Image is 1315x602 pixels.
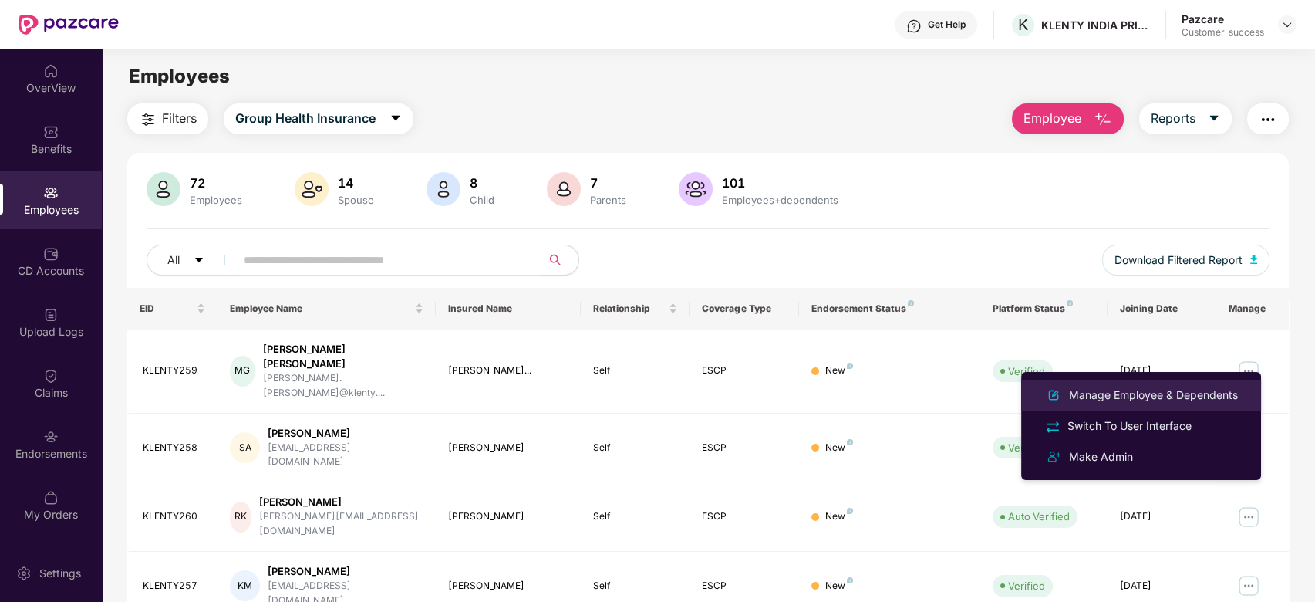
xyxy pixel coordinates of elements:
button: Group Health Insurancecaret-down [224,103,413,134]
div: Verified [1008,578,1045,594]
div: [PERSON_NAME] [448,509,568,524]
span: Reports [1151,109,1195,128]
img: svg+xml;base64,PHN2ZyBpZD0iRW1wbG95ZWVzIiB4bWxucz0iaHR0cDovL3d3dy53My5vcmcvMjAwMC9zdmciIHdpZHRoPS... [43,185,59,201]
img: svg+xml;base64,PHN2ZyB4bWxucz0iaHR0cDovL3d3dy53My5vcmcvMjAwMC9zdmciIHdpZHRoPSIyNCIgaGVpZ2h0PSIyNC... [1044,448,1063,466]
div: SA [230,432,260,463]
th: Relationship [581,288,690,330]
div: [PERSON_NAME][EMAIL_ADDRESS][DOMAIN_NAME] [259,509,423,539]
div: [PERSON_NAME] [448,441,568,455]
div: [PERSON_NAME] [PERSON_NAME] [263,342,423,371]
span: Employees [129,65,230,87]
img: svg+xml;base64,PHN2ZyB4bWxucz0iaHR0cDovL3d3dy53My5vcmcvMjAwMC9zdmciIHhtbG5zOnhsaW5rPSJodHRwOi8vd3... [679,172,713,206]
img: manageButton [1236,505,1261,529]
div: Verified [1008,364,1045,379]
div: New [825,509,853,524]
div: Endorsement Status [811,303,968,315]
img: svg+xml;base64,PHN2ZyB4bWxucz0iaHR0cDovL3d3dy53My5vcmcvMjAwMC9zdmciIHdpZHRoPSI4IiBoZWlnaHQ9IjgiIH... [847,439,853,445]
div: Auto Verified [1008,509,1070,524]
span: EID [140,303,194,315]
img: svg+xml;base64,PHN2ZyBpZD0iTXlfT3JkZXJzIiBkYXRhLW5hbWU9Ik15IE9yZGVycyIgeG1sbnM9Imh0dHA6Ly93d3cudz... [43,490,59,506]
div: Employees [187,194,245,206]
img: manageButton [1236,359,1261,384]
span: Filters [162,109,197,128]
div: Customer_success [1182,26,1264,39]
img: svg+xml;base64,PHN2ZyB4bWxucz0iaHR0cDovL3d3dy53My5vcmcvMjAwMC9zdmciIHhtbG5zOnhsaW5rPSJodHRwOi8vd3... [1250,255,1258,264]
th: Employee Name [217,288,435,330]
div: ESCP [702,579,786,594]
div: ESCP [702,441,786,455]
div: Parents [587,194,629,206]
div: Manage Employee & Dependents [1066,387,1241,404]
button: Employee [1012,103,1124,134]
img: svg+xml;base64,PHN2ZyB4bWxucz0iaHR0cDovL3d3dy53My5vcmcvMjAwMC9zdmciIHdpZHRoPSI4IiBoZWlnaHQ9IjgiIH... [847,577,853,583]
div: [DATE] [1120,364,1204,378]
button: Filters [127,103,208,134]
span: Relationship [593,303,666,315]
div: Switch To User Interface [1064,418,1195,435]
span: All [167,252,180,269]
img: svg+xml;base64,PHN2ZyBpZD0iRW5kb3JzZW1lbnRzIiB4bWxucz0iaHR0cDovL3d3dy53My5vcmcvMjAwMC9zdmciIHdpZH... [43,429,59,445]
img: svg+xml;base64,PHN2ZyB4bWxucz0iaHR0cDovL3d3dy53My5vcmcvMjAwMC9zdmciIHdpZHRoPSIyNCIgaGVpZ2h0PSIyNC... [1044,418,1061,435]
div: [PERSON_NAME] [448,579,568,594]
div: 8 [467,175,497,191]
span: caret-down [389,112,402,126]
button: Reportscaret-down [1139,103,1232,134]
span: K [1018,15,1028,34]
div: Spouse [335,194,377,206]
img: svg+xml;base64,PHN2ZyB4bWxucz0iaHR0cDovL3d3dy53My5vcmcvMjAwMC9zdmciIHdpZHRoPSI4IiBoZWlnaHQ9IjgiIH... [847,363,853,369]
th: Coverage Type [690,288,798,330]
img: svg+xml;base64,PHN2ZyBpZD0iVXBsb2FkX0xvZ3MiIGRhdGEtbmFtZT0iVXBsb2FkIExvZ3MiIHhtbG5zPSJodHRwOi8vd3... [43,307,59,323]
img: svg+xml;base64,PHN2ZyB4bWxucz0iaHR0cDovL3d3dy53My5vcmcvMjAwMC9zdmciIHdpZHRoPSI4IiBoZWlnaHQ9IjgiIH... [1067,300,1073,306]
div: KLENTY INDIA PRIVATE LIMITED [1041,18,1149,32]
div: [PERSON_NAME] [259,495,423,509]
img: manageButton [1236,573,1261,598]
th: Insured Name [436,288,581,330]
div: Self [593,579,677,594]
div: Pazcare [1182,12,1264,26]
img: svg+xml;base64,PHN2ZyB4bWxucz0iaHR0cDovL3d3dy53My5vcmcvMjAwMC9zdmciIHhtbG5zOnhsaW5rPSJodHRwOi8vd3... [547,172,581,206]
span: caret-down [194,255,204,267]
span: caret-down [1208,112,1220,126]
button: search [541,245,579,276]
div: [EMAIL_ADDRESS][DOMAIN_NAME] [268,441,423,470]
div: Employees+dependents [719,194,841,206]
img: svg+xml;base64,PHN2ZyB4bWxucz0iaHR0cDovL3d3dy53My5vcmcvMjAwMC9zdmciIHdpZHRoPSI4IiBoZWlnaHQ9IjgiIH... [847,508,853,514]
div: Child [467,194,497,206]
div: [PERSON_NAME] [268,564,423,579]
div: Self [593,509,677,524]
img: svg+xml;base64,PHN2ZyB4bWxucz0iaHR0cDovL3d3dy53My5vcmcvMjAwMC9zdmciIHdpZHRoPSIyNCIgaGVpZ2h0PSIyNC... [1259,110,1277,129]
div: New [825,441,853,455]
div: KLENTY257 [143,579,206,594]
div: ESCP [702,509,786,524]
div: Settings [35,566,86,581]
span: Group Health Insurance [235,109,376,128]
div: ESCP [702,364,786,378]
div: Verified [1008,440,1045,455]
div: Get Help [928,19,966,31]
div: Platform Status [993,303,1095,315]
div: New [825,364,853,378]
div: KLENTY259 [143,364,206,378]
button: Allcaret-down [147,245,241,276]
span: Employee [1023,109,1081,128]
div: KM [230,570,260,601]
th: Joining Date [1108,288,1216,330]
div: New [825,579,853,594]
button: Download Filtered Report [1102,245,1270,276]
div: [PERSON_NAME].[PERSON_NAME]@klenty.... [263,371,423,401]
img: svg+xml;base64,PHN2ZyBpZD0iRHJvcGRvd24tMzJ4MzIiIHhtbG5zPSJodHRwOi8vd3d3LnczLm9yZy8yMDAwL3N2ZyIgd2... [1281,19,1293,31]
span: Employee Name [230,303,411,315]
div: KLENTY260 [143,509,206,524]
img: svg+xml;base64,PHN2ZyB4bWxucz0iaHR0cDovL3d3dy53My5vcmcvMjAwMC9zdmciIHhtbG5zOnhsaW5rPSJodHRwOi8vd3... [1044,386,1063,404]
img: svg+xml;base64,PHN2ZyBpZD0iQ2xhaW0iIHhtbG5zPSJodHRwOi8vd3d3LnczLm9yZy8yMDAwL3N2ZyIgd2lkdGg9IjIwIi... [43,368,59,384]
span: Download Filtered Report [1114,252,1243,269]
img: svg+xml;base64,PHN2ZyB4bWxucz0iaHR0cDovL3d3dy53My5vcmcvMjAwMC9zdmciIHhtbG5zOnhsaW5rPSJodHRwOi8vd3... [1094,110,1112,129]
div: Self [593,364,677,378]
img: svg+xml;base64,PHN2ZyBpZD0iQ0RfQWNjb3VudHMiIGRhdGEtbmFtZT0iQ0QgQWNjb3VudHMiIHhtbG5zPSJodHRwOi8vd3... [43,246,59,262]
div: Self [593,441,677,455]
div: [DATE] [1120,509,1204,524]
div: KLENTY258 [143,441,206,455]
img: svg+xml;base64,PHN2ZyB4bWxucz0iaHR0cDovL3d3dy53My5vcmcvMjAwMC9zdmciIHdpZHRoPSIyNCIgaGVpZ2h0PSIyNC... [139,110,157,129]
div: 72 [187,175,245,191]
img: svg+xml;base64,PHN2ZyBpZD0iU2V0dGluZy0yMHgyMCIgeG1sbnM9Imh0dHA6Ly93d3cudzMub3JnLzIwMDAvc3ZnIiB3aW... [16,566,32,581]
